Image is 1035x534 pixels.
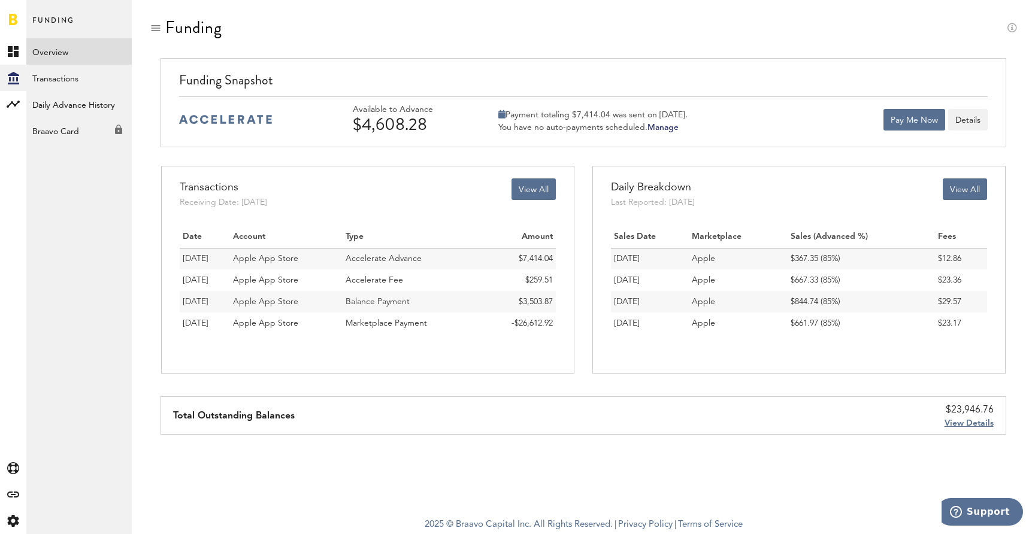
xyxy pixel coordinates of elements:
[788,291,935,312] td: $844.74 (85%)
[883,109,945,131] button: Pay Me Now
[512,319,553,327] span: -$26,612.92
[233,319,298,327] span: Apple App Store
[611,178,695,196] div: Daily Breakdown
[180,226,230,248] th: Date
[935,226,987,248] th: Fees
[942,498,1023,528] iframe: Opens a widget where you can find more information
[346,254,422,263] span: Accelerate Advance
[611,196,695,208] div: Last Reported: [DATE]
[948,109,988,131] button: Details
[519,298,553,306] span: $3,503.87
[481,291,556,312] td: $3,503.87
[32,13,74,38] span: Funding
[343,291,481,312] td: Balance Payment
[611,248,689,269] td: [DATE]
[180,312,230,334] td: 07/31/25
[346,319,427,327] span: Marketplace Payment
[945,403,994,417] div: $23,946.76
[788,226,935,248] th: Sales (Advanced %)
[233,298,298,306] span: Apple App Store
[26,117,132,139] div: Braavo Card
[180,248,230,269] td: 08/07/25
[230,269,343,291] td: Apple App Store
[180,178,267,196] div: Transactions
[512,178,556,200] button: View All
[611,312,689,334] td: [DATE]
[230,226,343,248] th: Account
[519,254,553,263] span: $7,414.04
[26,91,132,117] a: Daily Advance History
[498,122,688,133] div: You have no auto-payments scheduled.
[180,196,267,208] div: Receiving Date: [DATE]
[165,18,222,37] div: Funding
[353,105,467,115] div: Available to Advance
[26,38,132,65] a: Overview
[183,254,208,263] span: [DATE]
[233,254,298,263] span: Apple App Store
[233,276,298,284] span: Apple App Store
[689,269,788,291] td: Apple
[343,226,481,248] th: Type
[788,312,935,334] td: $661.97 (85%)
[425,516,613,534] span: 2025 © Braavo Capital Inc. All Rights Reserved.
[230,312,343,334] td: Apple App Store
[26,65,132,91] a: Transactions
[346,298,410,306] span: Balance Payment
[481,269,556,291] td: $259.51
[179,71,987,96] div: Funding Snapshot
[943,178,987,200] button: View All
[180,291,230,312] td: 08/01/25
[481,226,556,248] th: Amount
[935,312,987,334] td: $23.17
[180,269,230,291] td: 08/07/25
[678,520,743,529] a: Terms of Service
[230,291,343,312] td: Apple App Store
[935,291,987,312] td: $29.57
[611,291,689,312] td: [DATE]
[343,269,481,291] td: Accelerate Fee
[525,276,553,284] span: $259.51
[689,312,788,334] td: Apple
[788,248,935,269] td: $367.35 (85%)
[611,226,689,248] th: Sales Date
[935,269,987,291] td: $23.36
[647,123,679,132] a: Manage
[481,248,556,269] td: $7,414.04
[230,248,343,269] td: Apple App Store
[689,248,788,269] td: Apple
[788,269,935,291] td: $667.33 (85%)
[183,276,208,284] span: [DATE]
[343,248,481,269] td: Accelerate Advance
[689,291,788,312] td: Apple
[689,226,788,248] th: Marketplace
[173,397,295,434] div: Total Outstanding Balances
[179,115,272,124] img: accelerate-medium-blue-logo.svg
[343,312,481,334] td: Marketplace Payment
[618,520,673,529] a: Privacy Policy
[945,419,994,427] span: View Details
[481,312,556,334] td: -$26,612.92
[183,298,208,306] span: [DATE]
[353,115,467,134] div: $4,608.28
[935,248,987,269] td: $12.86
[346,276,403,284] span: Accelerate Fee
[498,110,688,120] div: Payment totaling $7,414.04 was sent on [DATE].
[611,269,689,291] td: [DATE]
[183,319,208,327] span: [DATE]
